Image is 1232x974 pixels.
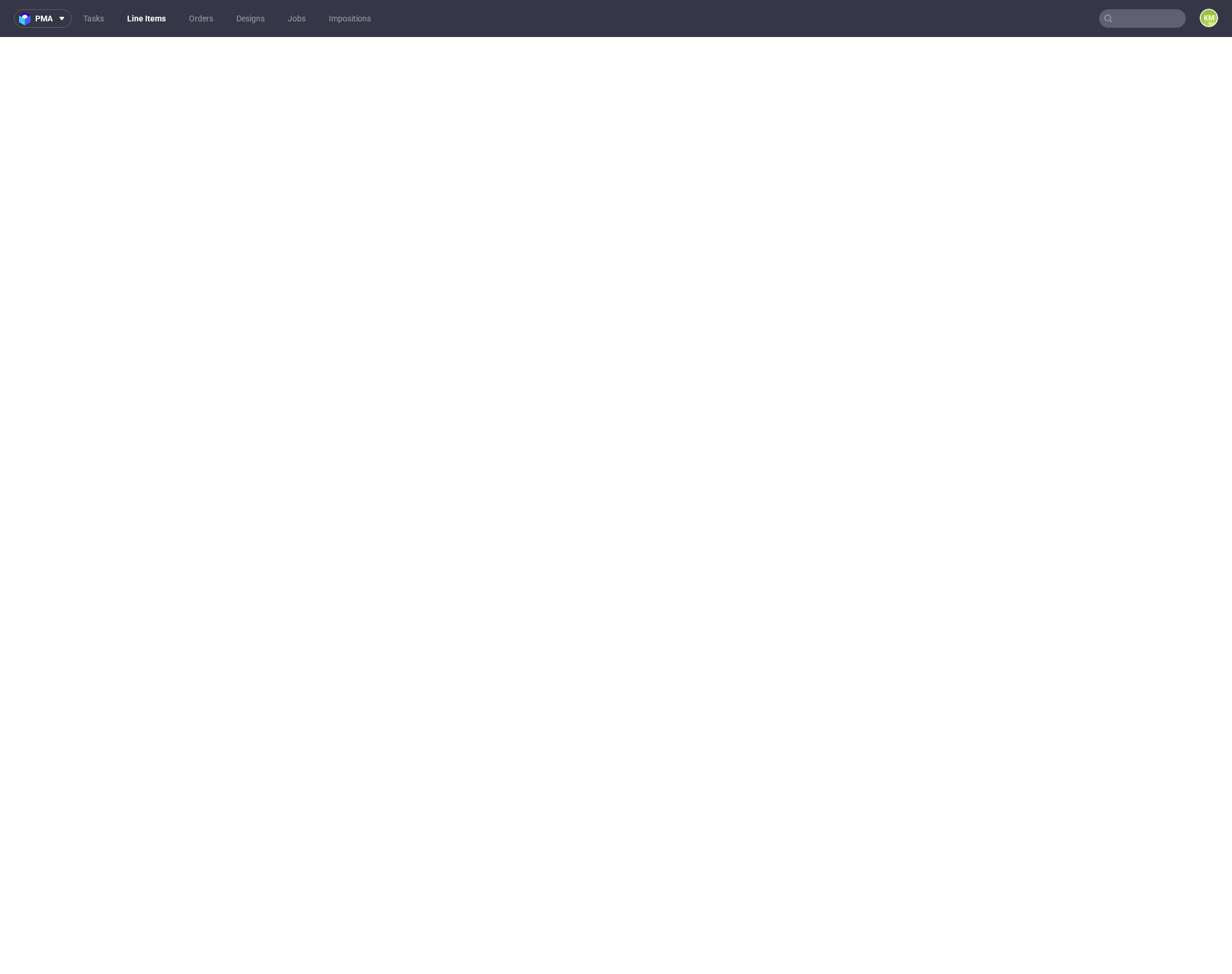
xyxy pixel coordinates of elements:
img: logo [19,12,35,25]
figcaption: KM [1201,10,1217,26]
a: Designs [229,9,272,28]
a: Jobs [281,9,313,28]
button: pma [14,9,72,28]
a: Line Items [120,9,173,28]
a: Orders [182,9,220,28]
a: Impositions [322,9,378,28]
span: pma [35,14,53,23]
a: Tasks [76,9,111,28]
